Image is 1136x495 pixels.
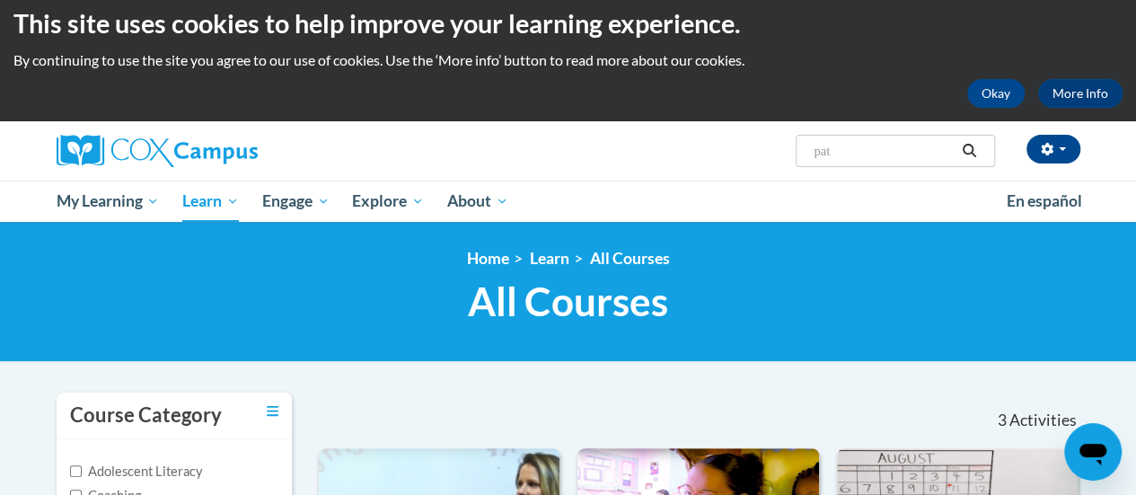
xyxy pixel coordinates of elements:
button: Account Settings [1026,135,1080,164]
span: Activities [1009,411,1077,430]
h2: This site uses cookies to help improve your learning experience. [13,5,1123,41]
span: About [447,190,508,212]
input: Search Courses [812,140,955,162]
a: My Learning [45,181,172,222]
a: Home [467,249,509,268]
a: Engage [251,181,341,222]
a: More Info [1038,79,1123,108]
span: Learn [182,190,239,212]
span: All Courses [468,278,668,325]
span: En español [1007,191,1082,210]
img: Cox Campus [57,135,258,167]
span: 3 [997,411,1006,430]
input: Checkbox for Options [70,465,82,477]
a: Learn [530,249,569,268]
span: Engage [262,190,330,212]
a: Cox Campus [57,135,380,167]
a: Toggle collapse [267,402,278,421]
a: Explore [340,181,436,222]
div: Main menu [43,181,1094,222]
a: Learn [171,181,251,222]
label: Adolescent Literacy [70,462,203,482]
iframe: Button to launch messaging window [1064,423,1122,481]
button: Search [955,140,982,162]
a: En español [995,182,1094,220]
button: Okay [967,79,1025,108]
span: My Learning [56,190,159,212]
p: By continuing to use the site you agree to our use of cookies. Use the ‘More info’ button to read... [13,50,1123,70]
h3: Course Category [70,402,222,429]
span: Explore [352,190,424,212]
a: All Courses [590,249,670,268]
a: About [436,181,520,222]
